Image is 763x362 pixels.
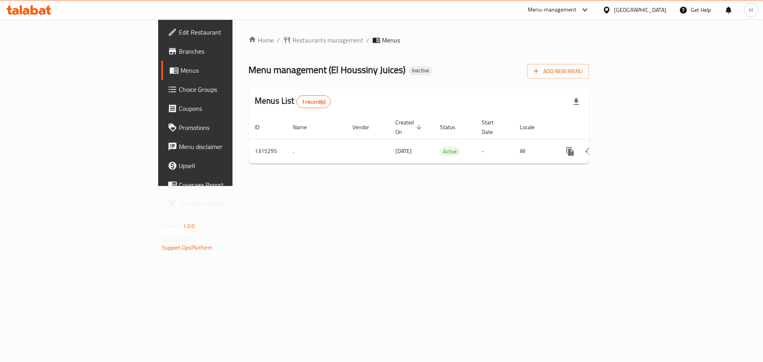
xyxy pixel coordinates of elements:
[296,95,331,108] div: Total records count
[179,46,279,56] span: Branches
[179,199,279,209] span: Grocery Checklist
[179,180,279,190] span: Coverage Report
[179,104,279,113] span: Coupons
[248,35,589,45] nav: breadcrumb
[554,115,643,139] th: Actions
[161,137,286,156] a: Menu disclaimer
[297,98,331,106] span: 1 record(s)
[567,92,586,111] div: Export file
[179,27,279,37] span: Edit Restaurant
[255,95,331,108] h2: Menus List
[162,221,182,231] span: Version:
[409,67,432,74] span: Inactive
[475,139,513,163] td: -
[395,146,412,156] span: [DATE]
[179,142,279,151] span: Menu disclaimer
[614,6,666,14] div: [GEOGRAPHIC_DATA]
[366,35,369,45] li: /
[292,35,363,45] span: Restaurants management
[527,64,589,79] button: Add New Menu
[395,118,424,137] span: Created On
[161,194,286,213] a: Grocery Checklist
[161,118,286,137] a: Promotions
[161,156,286,175] a: Upsell
[161,23,286,42] a: Edit Restaurant
[162,242,213,253] a: Support.OpsPlatform
[352,122,380,132] span: Vendor
[248,115,643,164] table: enhanced table
[179,161,279,170] span: Upsell
[440,122,466,132] span: Status
[440,147,460,156] span: Active
[179,123,279,132] span: Promotions
[520,122,545,132] span: Locale
[534,66,583,76] span: Add New Menu
[255,122,270,132] span: ID
[161,99,286,118] a: Coupons
[293,122,317,132] span: Name
[283,35,363,45] a: Restaurants management
[382,35,400,45] span: Menus
[161,42,286,61] a: Branches
[180,66,279,75] span: Menus
[749,6,753,14] span: H
[580,142,599,161] button: Change Status
[528,5,577,15] div: Menu-management
[482,118,504,137] span: Start Date
[162,234,199,245] span: Get support on:
[161,61,286,80] a: Menus
[183,221,195,231] span: 1.0.0
[179,85,279,94] span: Choice Groups
[248,61,405,79] span: Menu management ( El Houssiny Juices )
[561,142,580,161] button: more
[513,139,554,163] td: All
[287,139,346,163] td: .
[161,175,286,194] a: Coverage Report
[161,80,286,99] a: Choice Groups
[409,66,432,75] div: Inactive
